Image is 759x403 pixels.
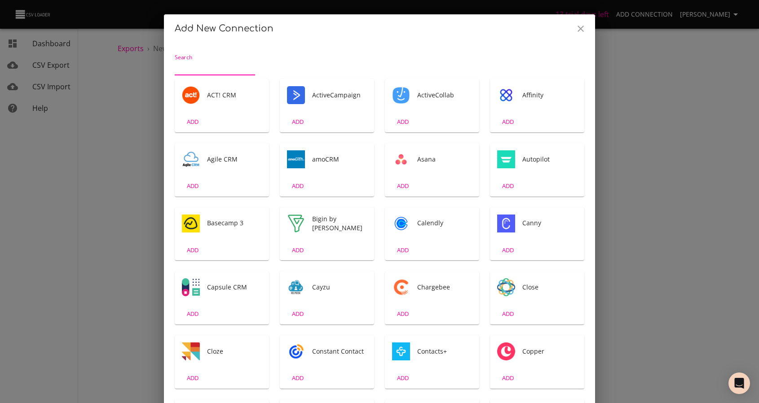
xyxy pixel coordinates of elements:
[496,309,520,319] span: ADD
[497,215,515,232] img: Canny
[181,373,205,383] span: ADD
[494,307,522,321] button: ADD
[182,150,200,168] img: Agile CRM
[497,150,515,168] div: Tool
[391,309,415,319] span: ADD
[207,91,262,100] span: ACT! CRM
[392,215,410,232] img: Calendly
[312,283,367,292] span: Cayzu
[178,179,207,193] button: ADD
[497,150,515,168] img: Autopilot
[494,115,522,129] button: ADD
[497,342,515,360] div: Tool
[312,347,367,356] span: Constant Contact
[392,150,410,168] img: Asana
[570,18,591,39] button: Close
[182,215,200,232] div: Tool
[392,215,410,232] div: Tool
[178,371,207,385] button: ADD
[286,117,310,127] span: ADD
[417,283,472,292] span: Chargebee
[181,117,205,127] span: ADD
[392,342,410,360] div: Tool
[287,150,305,168] div: Tool
[287,215,305,232] img: Bigin by Zoho CRM
[207,155,262,164] span: Agile CRM
[182,342,200,360] img: Cloze
[392,342,410,360] img: Contacts+
[391,373,415,383] span: ADD
[287,278,305,296] img: Cayzu
[312,215,367,232] span: Bigin by [PERSON_NAME]
[182,215,200,232] img: Basecamp 3
[522,155,577,164] span: Autopilot
[178,243,207,257] button: ADD
[178,307,207,321] button: ADD
[392,150,410,168] div: Tool
[182,278,200,296] div: Tool
[283,243,312,257] button: ADD
[182,86,200,104] div: Tool
[391,245,415,255] span: ADD
[287,86,305,104] img: ActiveCampaign
[497,86,515,104] img: Affinity
[417,91,472,100] span: ActiveCollab
[181,309,205,319] span: ADD
[417,347,472,356] span: Contacts+
[392,86,410,104] div: Tool
[494,243,522,257] button: ADD
[392,278,410,296] img: Chargebee
[496,245,520,255] span: ADD
[497,342,515,360] img: Copper
[178,115,207,129] button: ADD
[287,150,305,168] img: amoCRM
[283,179,312,193] button: ADD
[522,347,577,356] span: Copper
[207,219,262,228] span: Basecamp 3
[522,219,577,228] span: Canny
[388,115,417,129] button: ADD
[496,181,520,191] span: ADD
[392,278,410,296] div: Tool
[287,86,305,104] div: Tool
[497,278,515,296] div: Tool
[182,278,200,296] img: Capsule CRM
[207,347,262,356] span: Cloze
[388,179,417,193] button: ADD
[182,150,200,168] div: Tool
[522,91,577,100] span: Affinity
[522,283,577,292] span: Close
[388,371,417,385] button: ADD
[182,86,200,104] img: ACT! CRM
[728,372,750,394] div: Open Intercom Messenger
[497,215,515,232] div: Tool
[392,86,410,104] img: ActiveCollab
[287,278,305,296] div: Tool
[312,91,367,100] span: ActiveCampaign
[417,155,472,164] span: Asana
[207,283,262,292] span: Capsule CRM
[287,342,305,360] img: Constant Contact
[312,155,367,164] span: amoCRM
[175,55,192,60] label: Search
[497,86,515,104] div: Tool
[496,373,520,383] span: ADD
[286,373,310,383] span: ADD
[283,115,312,129] button: ADD
[182,342,200,360] div: Tool
[283,371,312,385] button: ADD
[286,245,310,255] span: ADD
[388,307,417,321] button: ADD
[283,307,312,321] button: ADD
[494,179,522,193] button: ADD
[391,181,415,191] span: ADD
[388,243,417,257] button: ADD
[175,22,584,36] h2: Add New Connection
[391,117,415,127] span: ADD
[417,219,472,228] span: Calendly
[287,215,305,232] div: Tool
[286,309,310,319] span: ADD
[287,342,305,360] div: Tool
[181,245,205,255] span: ADD
[181,181,205,191] span: ADD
